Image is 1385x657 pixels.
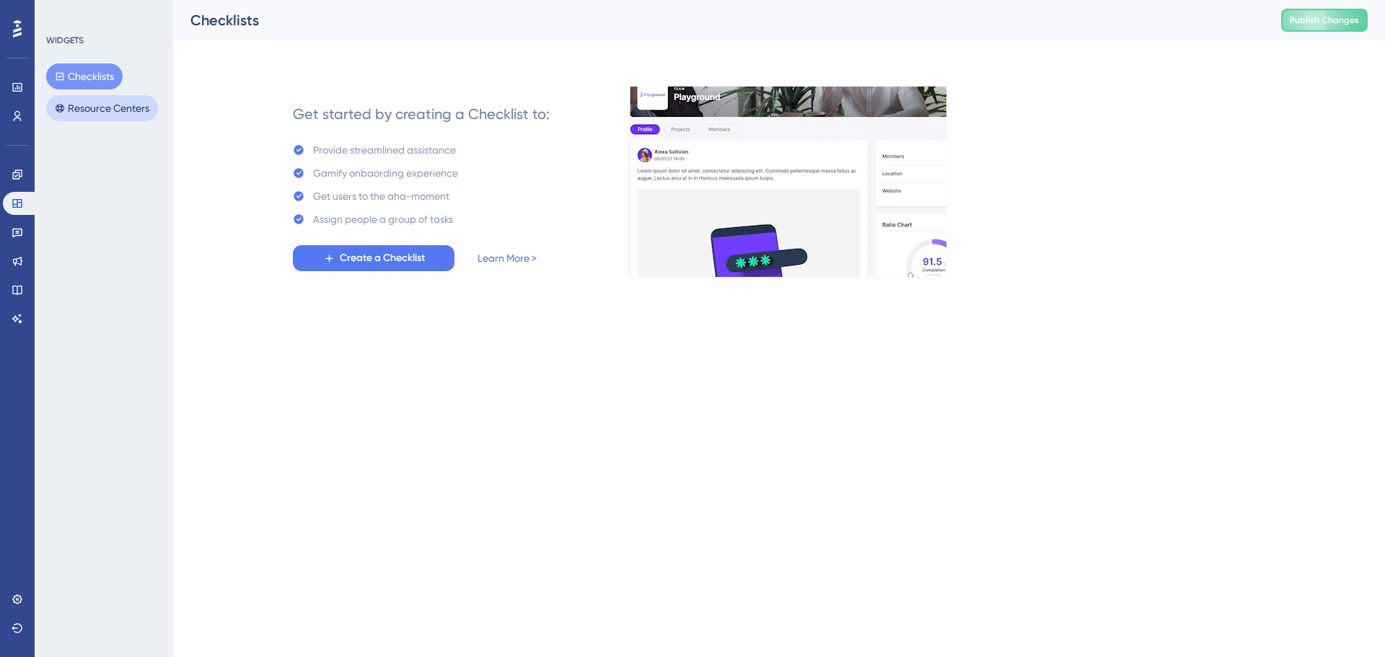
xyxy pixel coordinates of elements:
div: WIDGETS [46,35,84,46]
div: Checklists [190,10,1245,30]
div: Provide streamlined assistance [313,141,456,159]
div: Get users to the aha-moment [313,188,449,205]
div: Get started by creating a Checklist to: [293,104,550,124]
div: Assign people a group of tasks [313,211,453,228]
button: Resource Centers [46,95,158,121]
button: Publish Changes [1281,9,1368,32]
span: Publish Changes [1290,14,1359,26]
button: Checklists [46,63,123,89]
img: e28e67207451d1beac2d0b01ddd05b56.gif [628,86,947,278]
span: Create a Checklist [340,250,425,267]
a: Learn More > [478,250,537,267]
button: Create a Checklist [293,245,454,271]
div: Gamify onbaording experience [313,164,458,182]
